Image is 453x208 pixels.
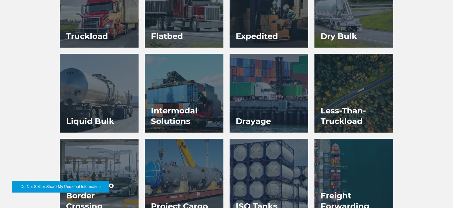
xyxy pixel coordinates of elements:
[145,54,223,133] a: Intermodal Solutions
[145,99,223,133] h3: Intermodal Solutions
[314,54,393,133] a: Less-Than-Truckload
[230,110,277,133] h3: Drayage
[314,25,363,48] h3: Dry Bulk
[60,54,139,133] a: Liquid Bulk
[314,99,393,133] h3: Less-Than-Truckload
[422,178,453,208] iframe: Chat Widget
[12,181,109,193] button: Do Not Sell or Share My Personal Information
[145,25,189,48] h3: Flatbed
[230,54,308,133] a: Drayage
[60,110,120,133] h3: Liquid Bulk
[60,25,114,48] h3: Truckload
[230,25,284,48] h3: Expedited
